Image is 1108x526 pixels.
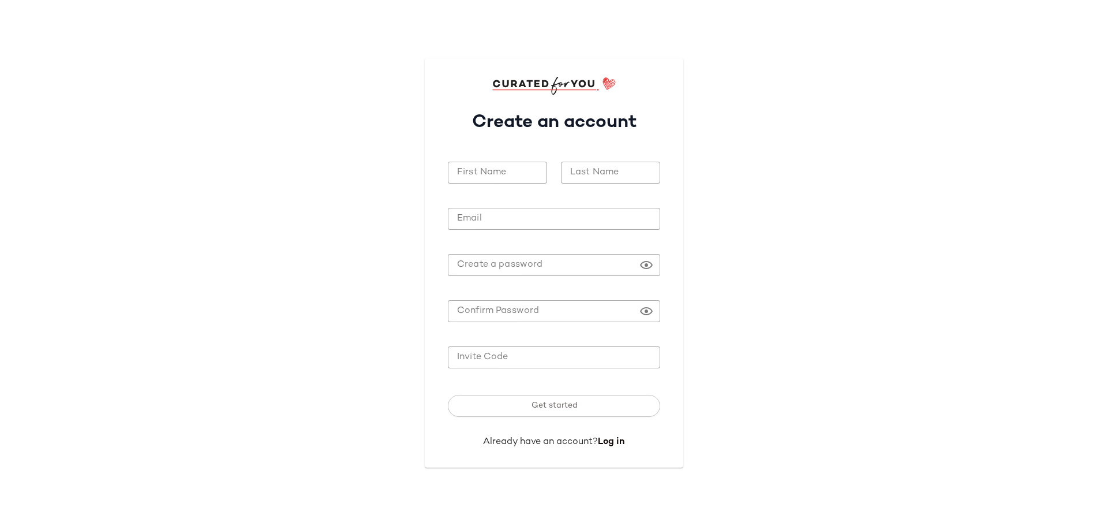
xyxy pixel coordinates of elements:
[448,395,660,417] button: Get started
[492,77,616,94] img: cfy_login_logo.DGdB1djN.svg
[530,401,577,411] span: Get started
[483,437,598,447] span: Already have an account?
[448,95,660,143] h1: Create an account
[598,437,625,447] a: Log in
